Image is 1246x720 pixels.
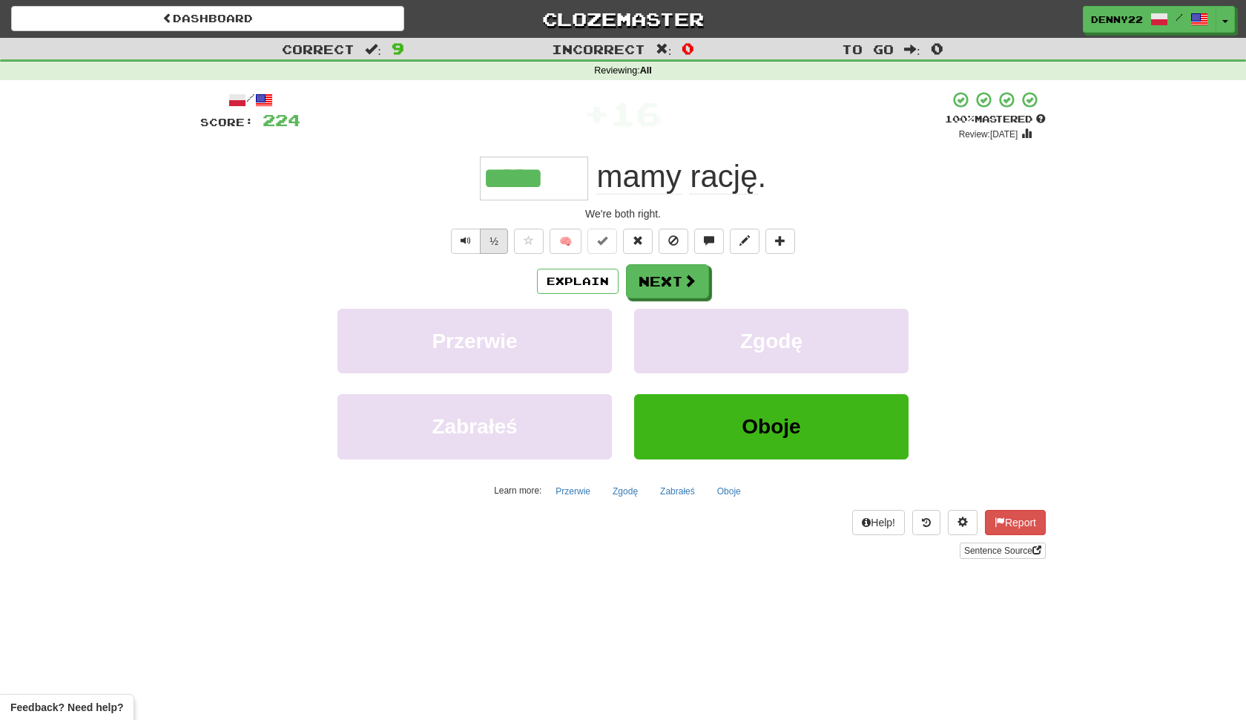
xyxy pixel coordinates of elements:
span: Oboje [742,415,800,438]
span: To go [842,42,894,56]
button: Zabrałeś [337,394,612,459]
small: Review: [DATE] [959,129,1018,140]
button: ½ [480,229,508,254]
button: Reset to 0% Mastered (alt+r) [623,229,653,254]
span: rację [690,159,757,194]
span: 16 [610,94,662,131]
button: 🧠 [550,229,581,254]
span: / [1176,12,1183,22]
button: Explain [537,269,619,294]
button: Favorite sentence (alt+f) [514,229,544,254]
button: Zgodę [604,480,646,503]
button: Przerwie [337,309,612,373]
a: Clozemaster [426,6,820,32]
button: Zgodę [634,309,909,373]
div: Mastered [945,113,1046,126]
button: Oboje [634,394,909,459]
span: Zabrałeś [432,415,517,438]
span: 0 [931,39,943,57]
a: Sentence Source [960,543,1046,559]
span: 224 [263,111,300,129]
span: Denny22 [1091,13,1143,26]
span: + [584,91,610,135]
a: Denny22 / [1083,6,1216,33]
span: Zgodę [740,330,802,353]
div: / [200,91,300,109]
span: mamy [596,159,681,194]
span: 100 % [945,113,975,125]
span: Correct [282,42,355,56]
span: : [904,43,920,56]
span: Incorrect [552,42,645,56]
span: Open feedback widget [10,700,123,715]
button: Discuss sentence (alt+u) [694,229,724,254]
button: Oboje [709,480,749,503]
button: Przerwie [547,480,599,503]
span: 0 [682,39,694,57]
span: : [656,43,672,56]
div: Text-to-speech controls [448,229,508,254]
span: Score: [200,116,254,128]
small: Learn more: [494,485,541,496]
button: Next [626,264,709,298]
span: . [588,159,766,194]
div: We're both right. [200,206,1046,221]
button: Play sentence audio (ctl+space) [451,229,481,254]
button: Edit sentence (alt+d) [730,229,759,254]
span: 9 [392,39,404,57]
button: Round history (alt+y) [912,510,940,535]
button: Add to collection (alt+a) [765,229,795,254]
button: Ignore sentence (alt+i) [659,229,688,254]
button: Set this sentence to 100% Mastered (alt+m) [587,229,617,254]
a: Dashboard [11,6,404,31]
button: Report [985,510,1046,535]
span: : [365,43,381,56]
strong: All [640,65,652,76]
span: Przerwie [432,330,517,353]
button: Help! [852,510,905,535]
button: Zabrałeś [652,480,703,503]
